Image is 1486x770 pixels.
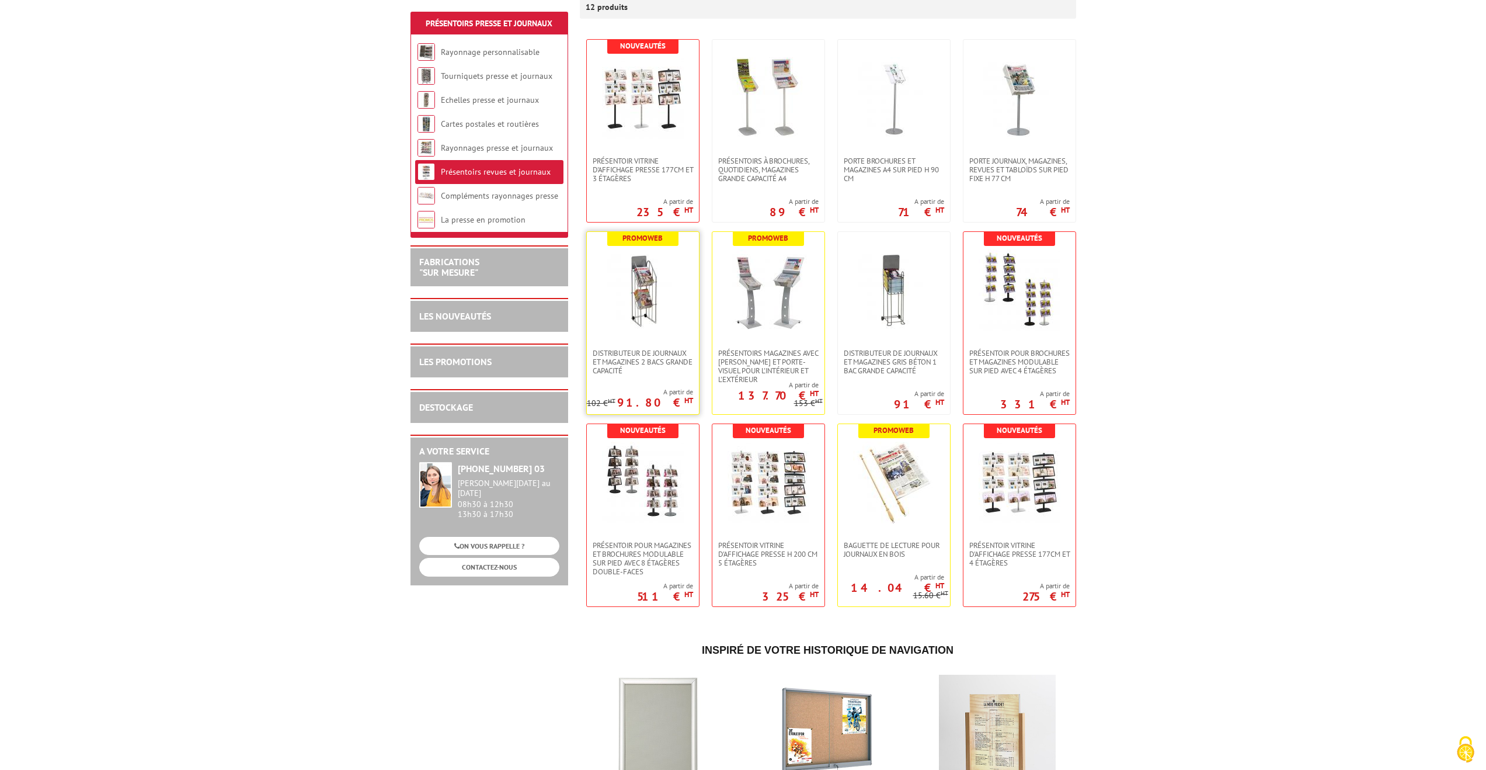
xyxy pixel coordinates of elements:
a: présentoir pour magazines et brochures modulable sur pied avec 8 étagères double-faces [587,541,699,576]
b: Promoweb [748,233,788,243]
sup: HT [815,397,823,405]
span: A partir de [636,197,693,206]
a: présentoir pour brochures et magazines modulable sur pied avec 4 étagères [963,349,1076,375]
img: Echelles presse et journaux [417,91,435,109]
sup: HT [810,389,819,398]
sup: HT [810,589,819,599]
div: 08h30 à 12h30 13h30 à 17h30 [458,478,559,519]
img: Cartes postales et routières [417,115,435,133]
p: 89 € [770,209,819,216]
span: Inspiré de votre historique de navigation [702,644,953,656]
span: Distributeur de journaux et magazines 2 bacs grande capacité [593,349,693,375]
img: Cookies (fenêtre modale) [1451,735,1480,764]
a: CONTACTEZ-NOUS [419,558,559,576]
span: Présentoir vitrine d'affichage presse H 200 cm 5 étagères [718,541,819,567]
sup: HT [810,205,819,215]
img: Distributeur de journaux et magazines 2 bacs grande capacité [602,249,684,331]
sup: HT [684,205,693,215]
a: Echelles presse et journaux [441,95,539,105]
p: 15.60 € [913,591,948,600]
p: 153 € [794,399,823,408]
img: Rayonnages presse et journaux [417,139,435,157]
b: Promoweb [873,425,914,435]
img: Porte Journaux, Magazines, Revues et Tabloïds sur pied fixe H 77 cm [979,57,1060,139]
span: Porte Journaux, Magazines, Revues et Tabloïds sur pied fixe H 77 cm [969,157,1070,183]
b: Nouveautés [997,233,1042,243]
a: Présentoirs Presse et Journaux [426,18,552,29]
p: 14.04 € [851,584,944,591]
a: Porte Journaux, Magazines, Revues et Tabloïds sur pied fixe H 77 cm [963,157,1076,183]
sup: HT [608,397,615,405]
a: Tourniquets presse et journaux [441,71,552,81]
sup: HT [935,397,944,407]
p: 137.70 € [738,392,819,399]
img: Présentoir vitrine d'affichage presse 177cm et 3 étagères [602,57,684,139]
img: Présentoirs Magazines avec capot et porte-visuel pour l'intérieur et l'extérieur [728,249,809,331]
img: Présentoir vitrine d'affichage presse 177cm et 4 étagères [979,442,1060,523]
a: DISTRIBUTEUR DE JOURNAUX ET MAGAZINES GRIS Béton 1 BAC GRANDE CAPACITÉ [838,349,950,375]
p: 74 € [1016,209,1070,216]
img: présentoir pour magazines et brochures modulable sur pied avec 8 étagères double-faces [602,442,684,523]
strong: [PHONE_NUMBER] 03 [458,463,545,474]
span: DISTRIBUTEUR DE JOURNAUX ET MAGAZINES GRIS Béton 1 BAC GRANDE CAPACITÉ [844,349,944,375]
img: Rayonnage personnalisable [417,43,435,61]
span: Présentoirs Magazines avec [PERSON_NAME] et porte-visuel pour l'intérieur et l'extérieur [718,349,819,384]
p: 511 € [637,593,693,600]
p: 71 € [898,209,944,216]
img: La presse en promotion [417,211,435,228]
b: Nouveautés [620,425,666,435]
a: ON VOUS RAPPELLE ? [419,537,559,555]
img: Compléments rayonnages presse [417,187,435,204]
a: LES NOUVEAUTÉS [419,310,491,322]
sup: HT [1061,397,1070,407]
b: Nouveautés [620,41,666,51]
a: LES PROMOTIONS [419,356,492,367]
img: Baguette de lecture pour journaux en bois [853,442,935,523]
p: 91 € [894,401,944,408]
span: A partir de [770,197,819,206]
a: La presse en promotion [441,214,526,225]
span: présentoir pour brochures et magazines modulable sur pied avec 4 étagères [969,349,1070,375]
p: 91.80 € [617,399,693,406]
img: Présentoirs revues et journaux [417,163,435,181]
button: Cookies (fenêtre modale) [1445,730,1486,770]
p: 331 € [1000,401,1070,408]
span: A partir de [1000,389,1070,398]
span: Porte brochures et magazines A4 sur pied H 90 cm [844,157,944,183]
span: A partir de [1022,581,1070,591]
sup: HT [935,581,944,591]
a: Présentoir vitrine d'affichage presse 177cm et 4 étagères [963,541,1076,567]
b: Nouveautés [997,425,1042,435]
sup: HT [935,205,944,215]
sup: HT [684,589,693,599]
img: Tourniquets presse et journaux [417,67,435,85]
span: Présentoir vitrine d'affichage presse 177cm et 3 étagères [593,157,693,183]
sup: HT [1061,589,1070,599]
span: Présentoir vitrine d'affichage presse 177cm et 4 étagères [969,541,1070,567]
span: A partir de [838,573,944,582]
span: A partir de [587,387,693,397]
p: 102 € [587,399,615,408]
sup: HT [684,396,693,405]
a: Distributeur de journaux et magazines 2 bacs grande capacité [587,349,699,375]
p: 325 € [762,593,819,600]
img: Porte brochures et magazines A4 sur pied H 90 cm [853,57,935,139]
span: A partir de [894,389,944,398]
a: Présentoir vitrine d'affichage presse 177cm et 3 étagères [587,157,699,183]
a: Présentoir vitrine d'affichage presse H 200 cm 5 étagères [712,541,824,567]
span: A partir de [637,581,693,591]
p: 235 € [636,209,693,216]
a: DESTOCKAGE [419,401,473,413]
span: Baguette de lecture pour journaux en bois [844,541,944,559]
a: Cartes postales et routières [441,119,539,129]
span: présentoir pour magazines et brochures modulable sur pied avec 8 étagères double-faces [593,541,693,576]
span: A partir de [762,581,819,591]
span: A partir de [712,380,819,390]
sup: HT [1061,205,1070,215]
img: Présentoirs à brochures, quotidiens, magazines grande capacité A4 [728,57,809,139]
span: Présentoirs à brochures, quotidiens, magazines grande capacité A4 [718,157,819,183]
a: Baguette de lecture pour journaux en bois [838,541,950,559]
img: Présentoir vitrine d'affichage presse H 200 cm 5 étagères [728,442,809,523]
img: widget-service.jpg [419,462,452,508]
a: Présentoirs Magazines avec [PERSON_NAME] et porte-visuel pour l'intérieur et l'extérieur [712,349,824,384]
